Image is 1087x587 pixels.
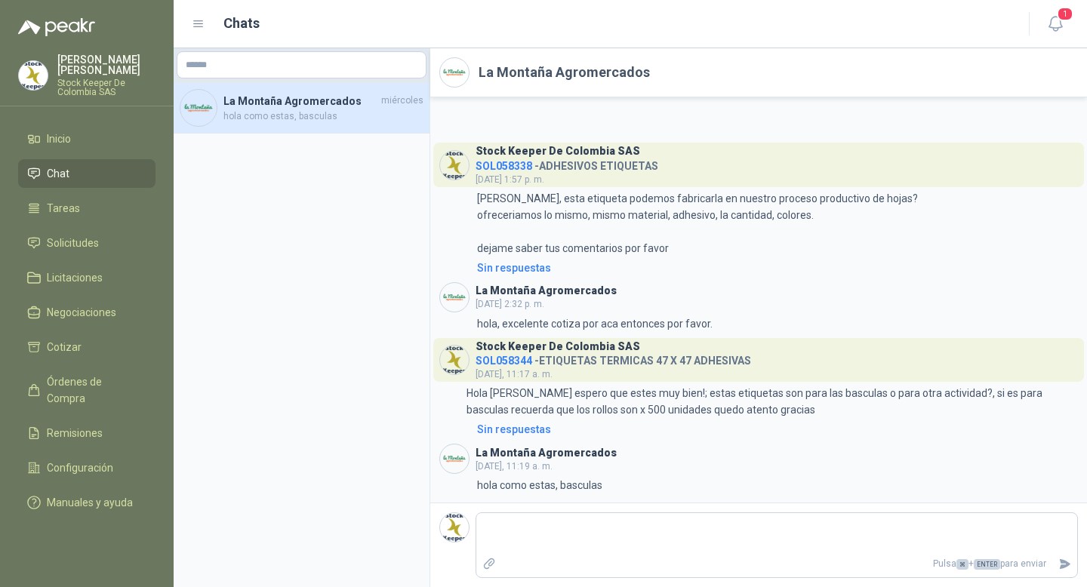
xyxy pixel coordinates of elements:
h4: - ADHESIVOS ETIQUETAS [476,156,658,171]
a: Licitaciones [18,263,156,292]
span: Manuales y ayuda [47,494,133,511]
span: Negociaciones [47,304,116,321]
span: Cotizar [47,339,82,355]
span: miércoles [381,94,423,108]
img: Company Logo [440,513,469,542]
p: Stock Keeper De Colombia SAS [57,78,156,97]
p: Pulsa + para enviar [502,551,1053,577]
img: Company Logo [440,283,469,312]
span: ENTER [974,559,1000,570]
p: [PERSON_NAME] [PERSON_NAME] [57,54,156,75]
span: Solicitudes [47,235,99,251]
span: Remisiones [47,425,103,441]
img: Company Logo [440,346,469,374]
span: Configuración [47,459,113,476]
img: Company Logo [19,61,48,90]
p: hola, excelente cotiza por aca entonces por favor. [477,315,713,332]
span: SOL058344 [476,355,532,367]
a: Solicitudes [18,229,156,257]
a: Negociaciones [18,298,156,327]
h3: La Montaña Agromercados [476,449,617,457]
div: Sin respuestas [477,260,551,276]
img: Company Logo [440,444,469,473]
span: Chat [47,165,69,182]
a: Sin respuestas [474,260,1078,276]
h2: La Montaña Agromercados [479,62,650,83]
p: [PERSON_NAME], esta etiqueta podemos fabricarla en nuestro proceso productivo de hojas? ofreceria... [477,190,920,257]
button: 1 [1042,11,1069,38]
a: Manuales y ayuda [18,488,156,517]
h3: La Montaña Agromercados [476,287,617,295]
img: Company Logo [440,151,469,180]
a: Inicio [18,124,156,153]
button: Enviar [1052,551,1077,577]
span: [DATE] 1:57 p. m. [476,174,544,185]
a: Órdenes de Compra [18,367,156,413]
span: SOL058338 [476,160,532,172]
h4: La Montaña Agromercados [223,93,378,109]
span: Inicio [47,131,71,147]
label: Adjuntar archivos [476,551,502,577]
a: Cotizar [18,333,156,361]
span: [DATE], 11:17 a. m. [476,369,553,380]
span: Tareas [47,200,80,217]
img: Company Logo [180,90,217,126]
p: hola como estas, basculas [477,477,602,493]
a: Company LogoLa Montaña Agromercadosmiércoleshola como estas, basculas [174,83,430,134]
span: Órdenes de Compra [47,373,141,407]
span: hola como estas, basculas [223,109,423,124]
p: Hola [PERSON_NAME] espero que estes muy bien!; estas etiquetas son para las basculas o para otra ... [467,385,1078,418]
a: Configuración [18,453,156,482]
span: 1 [1057,7,1073,21]
a: Remisiones [18,419,156,447]
h4: - ETIQUETAS TERMICAS 47 X 47 ADHESIVAS [476,351,751,365]
h3: Stock Keeper De Colombia SAS [476,147,640,155]
span: ⌘ [956,559,968,570]
a: Tareas [18,194,156,223]
div: Sin respuestas [477,421,551,438]
a: Sin respuestas [474,421,1078,438]
h3: Stock Keeper De Colombia SAS [476,343,640,351]
span: [DATE] 2:32 p. m. [476,299,544,309]
span: Licitaciones [47,269,103,286]
img: Company Logo [440,58,469,87]
img: Logo peakr [18,18,95,36]
span: [DATE], 11:19 a. m. [476,461,553,472]
a: Chat [18,159,156,188]
h1: Chats [223,13,260,34]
